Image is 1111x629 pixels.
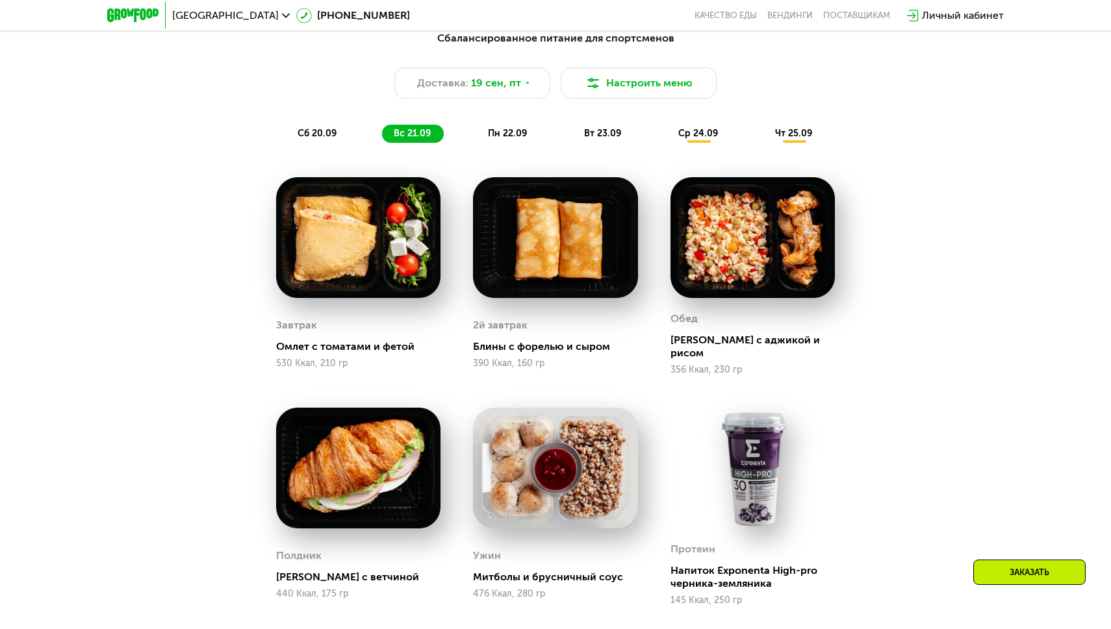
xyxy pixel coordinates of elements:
div: 530 Ккал, 210 гр [276,358,441,369]
div: 476 Ккал, 280 гр [473,589,637,599]
span: [GEOGRAPHIC_DATA] [172,10,279,21]
div: [PERSON_NAME] с аджикой и рисом [670,334,845,360]
span: сб 20.09 [298,128,337,139]
div: Протеин [670,539,715,559]
span: чт 25.09 [775,128,812,139]
a: [PHONE_NUMBER] [296,8,410,23]
span: ср 24.09 [678,128,718,139]
div: Обед [670,309,698,328]
div: Напиток Exponenta High-pro черника-земляника [670,564,845,590]
div: 390 Ккал, 160 гр [473,358,637,369]
div: Митболы и брусничный соус [473,571,648,584]
div: Сбалансированное питание для спортсменов [171,31,940,47]
div: Личный кабинет [922,8,1004,23]
div: [PERSON_NAME] с ветчиной [276,571,451,584]
div: Завтрак [276,315,317,335]
span: Доставка: [417,75,468,91]
a: Качество еды [695,10,757,21]
span: пн 22.09 [488,128,527,139]
button: Настроить меню [561,68,717,99]
span: вс 21.09 [394,128,431,139]
div: 145 Ккал, 250 гр [670,595,835,606]
div: Полдник [276,546,322,565]
div: Ужин [473,546,501,565]
span: 19 сен, пт [471,75,521,91]
div: 440 Ккал, 175 гр [276,589,441,599]
div: Омлет с томатами и фетой [276,340,451,353]
div: Заказать [973,560,1086,585]
div: 356 Ккал, 230 гр [670,365,835,375]
div: Блины с форелью и сыром [473,340,648,353]
a: Вендинги [767,10,813,21]
div: 2й завтрак [473,315,528,335]
div: поставщикам [823,10,890,21]
span: вт 23.09 [584,128,621,139]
